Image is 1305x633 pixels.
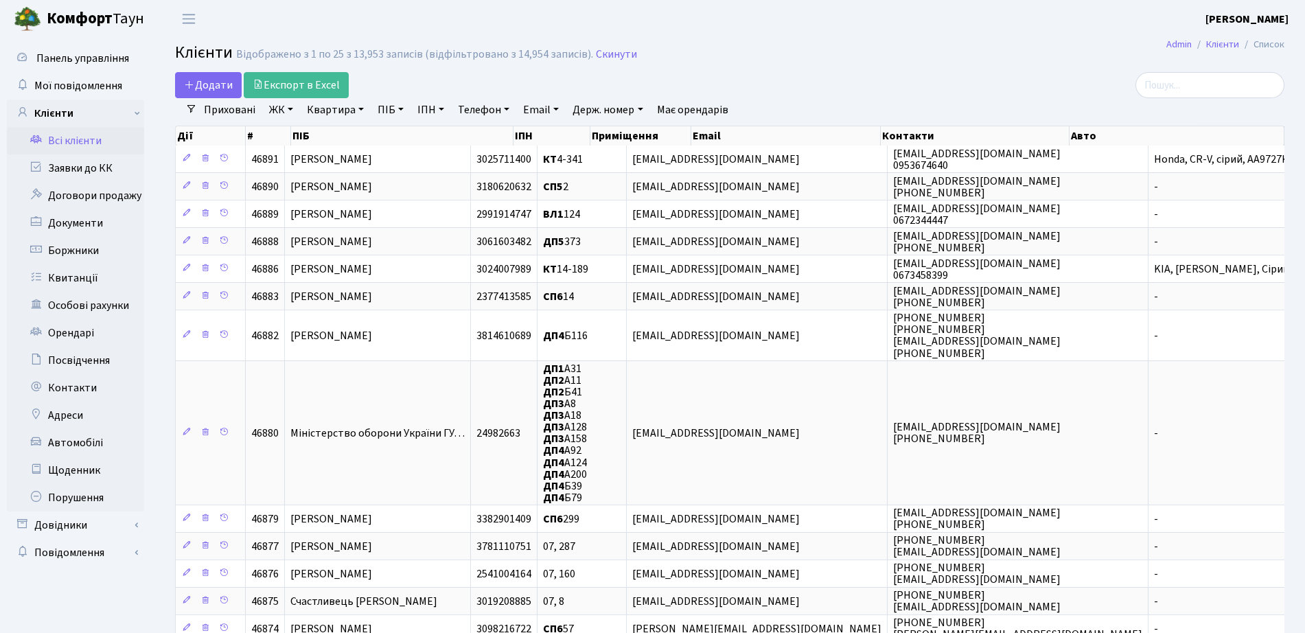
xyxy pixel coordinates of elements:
[632,594,800,609] span: [EMAIL_ADDRESS][DOMAIN_NAME]
[184,78,233,93] span: Додати
[893,229,1061,255] span: [EMAIL_ADDRESS][DOMAIN_NAME] [PHONE_NUMBER]
[1135,72,1284,98] input: Пошук...
[290,426,465,441] span: Міністерство оборони України ГУ…
[691,126,880,146] th: Email
[518,98,564,122] a: Email
[372,98,409,122] a: ПІБ
[893,256,1061,283] span: [EMAIL_ADDRESS][DOMAIN_NAME] 0673458399
[244,72,349,98] a: Експорт в Excel
[543,207,564,222] b: ВЛ1
[476,539,531,554] span: 3781110751
[543,234,564,249] b: ДП5
[893,505,1061,532] span: [EMAIL_ADDRESS][DOMAIN_NAME] [PHONE_NUMBER]
[543,328,588,343] span: Б116
[543,408,564,423] b: ДП3
[1154,234,1158,249] span: -
[632,262,800,277] span: [EMAIL_ADDRESS][DOMAIN_NAME]
[251,179,279,194] span: 46890
[176,126,246,146] th: Дії
[651,98,734,122] a: Має орендарів
[543,361,564,376] b: ДП1
[246,126,291,146] th: #
[476,566,531,582] span: 2541004164
[543,566,575,582] span: 07, 160
[543,479,564,494] b: ДП4
[632,539,800,554] span: [EMAIL_ADDRESS][DOMAIN_NAME]
[1154,426,1158,441] span: -
[290,328,372,343] span: [PERSON_NAME]
[567,98,648,122] a: Держ. номер
[543,373,564,388] b: ДП2
[14,5,41,33] img: logo.png
[543,207,580,222] span: 124
[476,594,531,609] span: 3019208885
[1154,289,1158,304] span: -
[476,207,531,222] span: 2991914747
[7,264,144,292] a: Квитанції
[7,100,144,127] a: Клієнти
[251,289,279,304] span: 46883
[1154,328,1158,343] span: -
[1154,511,1158,527] span: -
[291,126,513,146] th: ПІБ
[543,179,563,194] b: СП5
[7,347,144,374] a: Посвідчення
[47,8,144,31] span: Таун
[543,262,557,277] b: КТ
[476,289,531,304] span: 2377413585
[412,98,450,122] a: ІПН
[543,419,564,435] b: ДП3
[7,72,144,100] a: Мої повідомлення
[290,207,372,222] span: [PERSON_NAME]
[543,289,574,304] span: 14
[543,289,563,304] b: СП6
[1154,566,1158,582] span: -
[1205,12,1289,27] b: [PERSON_NAME]
[290,234,372,249] span: [PERSON_NAME]
[47,8,113,30] b: Комфорт
[290,179,372,194] span: [PERSON_NAME]
[7,292,144,319] a: Особові рахунки
[236,48,593,61] div: Відображено з 1 по 25 з 13,953 записів (відфільтровано з 14,954 записів).
[893,310,1061,360] span: [PHONE_NUMBER] [PHONE_NUMBER] [EMAIL_ADDRESS][DOMAIN_NAME] [PHONE_NUMBER]
[543,179,568,194] span: 2
[632,207,800,222] span: [EMAIL_ADDRESS][DOMAIN_NAME]
[543,384,564,400] b: ДП2
[34,78,122,93] span: Мої повідомлення
[543,361,587,505] span: А31 А11 Б41 А8 А18 А128 А158 А92 А124 А200 Б39 Б79
[7,45,144,72] a: Панель управління
[175,41,233,65] span: Клієнти
[290,289,372,304] span: [PERSON_NAME]
[198,98,261,122] a: Приховані
[251,152,279,167] span: 46891
[543,511,579,527] span: 299
[543,431,564,446] b: ДП3
[251,328,279,343] span: 46882
[1239,37,1284,52] li: Список
[893,201,1061,228] span: [EMAIL_ADDRESS][DOMAIN_NAME] 0672344447
[543,455,564,470] b: ДП4
[543,234,581,249] span: 373
[1154,539,1158,554] span: -
[1166,37,1192,51] a: Admin
[290,262,372,277] span: [PERSON_NAME]
[476,511,531,527] span: 3382901409
[543,539,575,554] span: 07, 287
[893,560,1061,587] span: [PHONE_NUMBER] [EMAIL_ADDRESS][DOMAIN_NAME]
[1154,152,1295,167] span: Honda, CR-V, сірий, AA9727KC
[476,328,531,343] span: 3814610689
[251,262,279,277] span: 46886
[7,182,144,209] a: Договори продажу
[543,328,564,343] b: ДП4
[1206,37,1239,51] a: Клієнти
[1154,179,1158,194] span: -
[632,179,800,194] span: [EMAIL_ADDRESS][DOMAIN_NAME]
[7,237,144,264] a: Боржники
[893,533,1061,560] span: [PHONE_NUMBER] [EMAIL_ADDRESS][DOMAIN_NAME]
[893,419,1061,446] span: [EMAIL_ADDRESS][DOMAIN_NAME] [PHONE_NUMBER]
[893,588,1061,614] span: [PHONE_NUMBER] [EMAIL_ADDRESS][DOMAIN_NAME]
[632,566,800,582] span: [EMAIL_ADDRESS][DOMAIN_NAME]
[596,48,637,61] a: Скинути
[543,262,588,277] span: 14-189
[632,152,800,167] span: [EMAIL_ADDRESS][DOMAIN_NAME]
